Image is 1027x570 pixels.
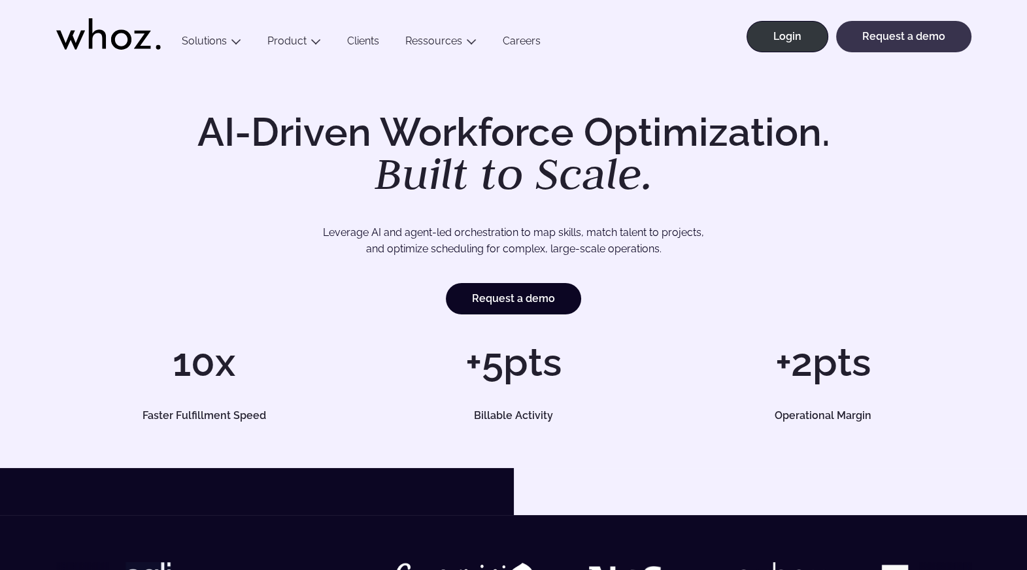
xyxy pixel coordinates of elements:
h5: Operational Margin [690,411,956,421]
h1: AI-Driven Workforce Optimization. [179,112,849,196]
a: Ressources [405,35,462,47]
em: Built to Scale. [375,144,653,202]
iframe: Chatbot [941,484,1009,552]
button: Product [254,35,334,52]
h5: Billable Activity [380,411,647,421]
h5: Faster Fulfillment Speed [71,411,337,421]
a: Clients [334,35,392,52]
h1: 10x [56,343,352,382]
p: Leverage AI and agent-led orchestration to map skills, match talent to projects, and optimize sch... [102,224,926,258]
button: Ressources [392,35,490,52]
a: Careers [490,35,554,52]
button: Solutions [169,35,254,52]
h1: +2pts [675,343,971,382]
h1: +5pts [365,343,662,382]
a: Product [267,35,307,47]
a: Request a demo [446,283,581,314]
a: Request a demo [836,21,971,52]
a: Login [747,21,828,52]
